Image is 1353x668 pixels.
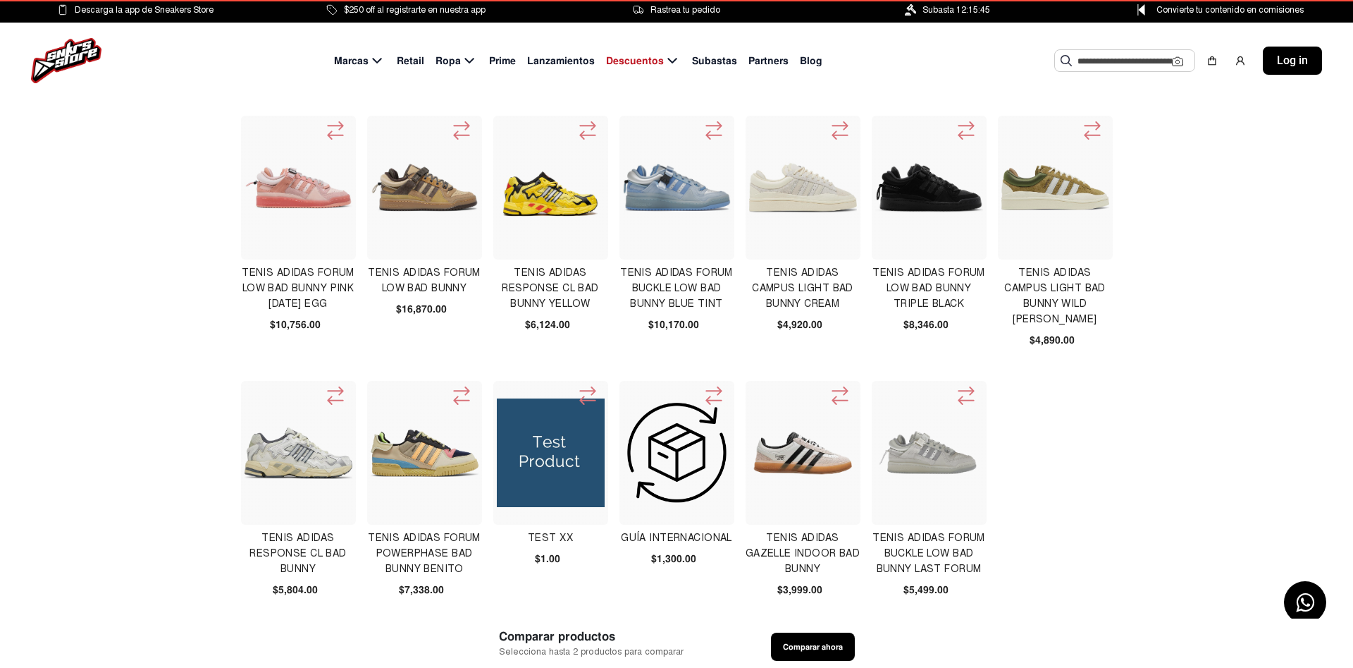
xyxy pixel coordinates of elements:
[623,149,731,226] img: Tenis Adidas Forum Buckle Low Bad Bunny Blue Tint
[1132,4,1150,16] img: Control Point Icon
[648,317,699,332] span: $10,170.00
[245,133,353,242] img: Tenis Adidas Forum Low Bad Bunny Pink Easter Egg
[746,530,860,577] h4: TENIS ADIDAS GAZELLE INDOOR BAD BUNNY
[497,399,605,507] img: TEST XX
[525,317,570,332] span: $6,124.00
[619,265,734,312] h4: Tenis Adidas Forum Buckle Low Bad Bunny Blue Tint
[241,265,356,312] h4: Tenis Adidas Forum Low Bad Bunny Pink [DATE] Egg
[245,427,353,480] img: Tenis Adidas Response Cl Bad Bunny
[749,399,858,507] img: TENIS ADIDAS GAZELLE INDOOR BAD BUNNY
[493,530,608,546] h4: TEST XX
[31,38,101,83] img: logo
[872,265,987,312] h4: Tenis Adidas Forum Low Bad Bunny Triple Black
[1277,52,1308,69] span: Log in
[1156,2,1304,18] span: Convierte tu contenido en comisiones
[367,530,482,577] h4: Tenis Adidas Forum Powerphase Bad Bunny Benito
[1172,56,1183,67] img: Cámara
[497,133,605,242] img: Tenis Adidas Response Cl Bad Bunny Yellow
[371,133,479,242] img: Tenis Adidas Forum Low Bad Bunny
[499,628,684,645] span: Comparar productos
[771,633,855,661] button: Comparar ahora
[399,583,444,597] span: $7,338.00
[749,133,858,242] img: Tenis Adidas Campus Light Bad Bunny Cream
[903,317,949,332] span: $8,346.00
[777,317,822,332] span: $4,920.00
[998,265,1113,327] h4: Tenis Adidas Campus Light Bad Bunny Wild [PERSON_NAME]
[435,54,461,68] span: Ropa
[1030,333,1075,348] span: $4,890.00
[777,583,822,597] span: $3,999.00
[270,317,321,332] span: $10,756.00
[334,54,369,68] span: Marcas
[396,302,447,317] span: $16,870.00
[748,54,789,68] span: Partners
[746,265,860,312] h4: Tenis Adidas Campus Light Bad Bunny Cream
[527,54,595,68] span: Lanzamientos
[1001,165,1110,210] img: Tenis Adidas Campus Light Bad Bunny Wild Moss
[367,265,482,296] h4: Tenis Adidas Forum Low Bad Bunny
[1235,55,1246,66] img: user
[1206,55,1218,66] img: shopping
[1061,55,1072,66] img: Buscar
[692,54,737,68] span: Subastas
[875,133,984,242] img: Tenis Adidas Forum Low Bad Bunny Triple Black
[651,552,696,566] span: $1,300.00
[606,54,664,68] span: Descuentos
[800,54,822,68] span: Blog
[371,430,479,476] img: Tenis Adidas Forum Powerphase Bad Bunny Benito
[650,2,720,18] span: Rastrea tu pedido
[75,2,214,18] span: Descarga la app de Sneakers Store
[241,530,356,577] h4: Tenis Adidas Response Cl Bad Bunny
[493,265,608,312] h4: Tenis Adidas Response Cl Bad Bunny Yellow
[397,54,424,68] span: Retail
[872,530,987,577] h4: TENIS ADIDAS FORUM BUCKLE LOW BAD BUNNY LAST FORUM
[499,645,684,659] span: Selecciona hasta 2 productos para comparar
[922,2,990,18] span: Subasta 12:15:45
[619,530,734,546] h4: GUÍA INTERNACIONAL
[903,583,949,597] span: $5,499.00
[535,552,560,566] span: $1.00
[489,54,516,68] span: Prime
[875,399,984,507] img: TENIS ADIDAS FORUM BUCKLE LOW BAD BUNNY LAST FORUM
[273,583,318,597] span: $5,804.00
[344,2,486,18] span: $250 off al registrarte en nuestra app
[623,399,731,507] img: GUÍA INTERNACIONAL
